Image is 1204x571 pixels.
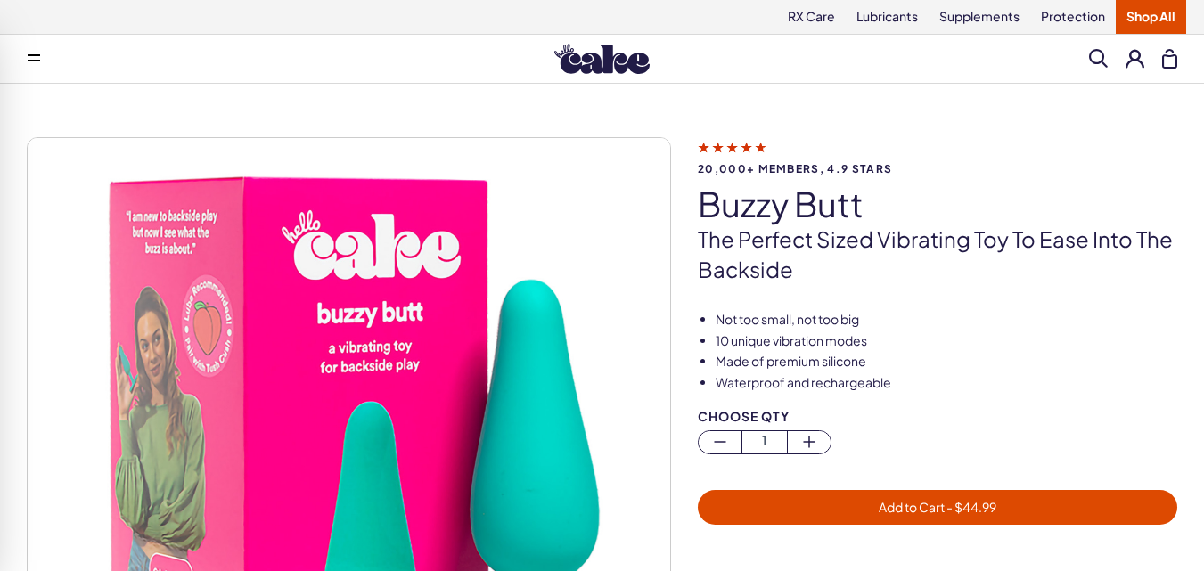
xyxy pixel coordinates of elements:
span: 1 [742,431,786,452]
img: Hello Cake [554,44,650,74]
div: Choose Qty [698,410,1177,423]
h1: buzzy butt [698,185,1177,223]
p: The perfect sized vibrating toy to ease into the backside [698,224,1177,284]
li: Waterproof and rechargeable [716,374,1177,392]
li: 10 unique vibration modes [716,332,1177,350]
span: 20,000+ members, 4.9 stars [698,163,1177,175]
li: Not too small, not too big [716,311,1177,329]
a: 20,000+ members, 4.9 stars [698,139,1177,175]
button: Add to Cart - $44.99 [698,490,1177,525]
span: - $ 44.99 [945,499,996,515]
li: Made of premium silicone [716,353,1177,371]
span: Add to Cart [879,499,996,515]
